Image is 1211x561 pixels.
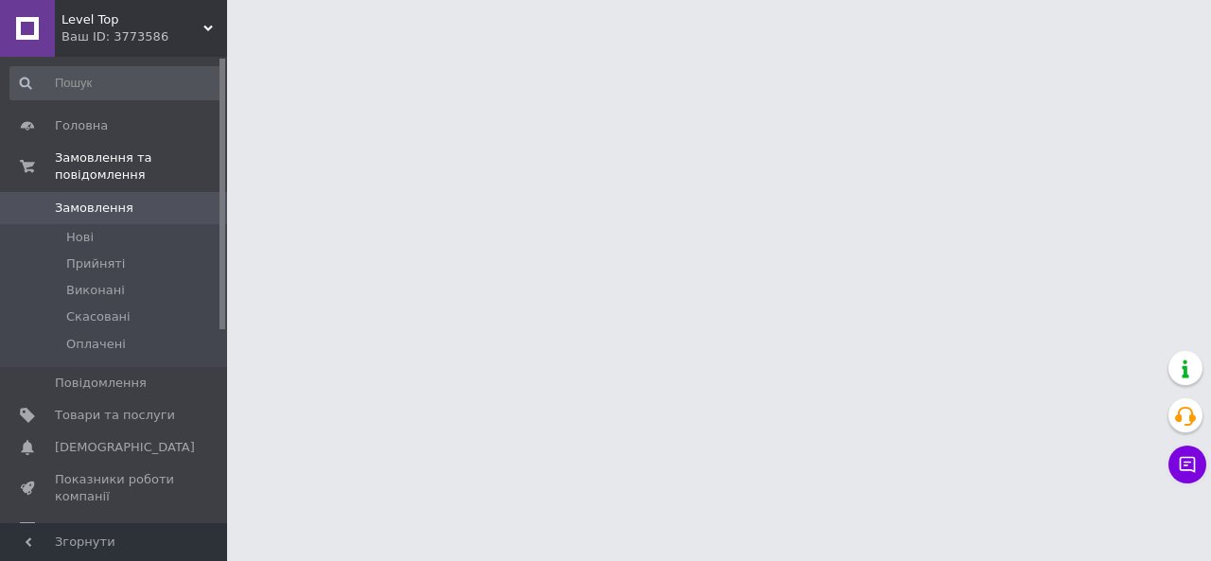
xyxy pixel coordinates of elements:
[66,255,125,272] span: Прийняті
[9,66,223,100] input: Пошук
[66,282,125,299] span: Виконані
[55,407,175,424] span: Товари та послуги
[61,11,203,28] span: Level Top
[55,200,133,217] span: Замовлення
[61,28,227,45] div: Ваш ID: 3773586
[55,471,175,505] span: Показники роботи компанії
[55,117,108,134] span: Головна
[55,375,147,392] span: Повідомлення
[66,229,94,246] span: Нові
[1168,446,1206,483] button: Чат з покупцем
[66,308,131,325] span: Скасовані
[66,336,126,353] span: Оплачені
[55,439,195,456] span: [DEMOGRAPHIC_DATA]
[55,149,227,184] span: Замовлення та повідомлення
[55,521,104,538] span: Відгуки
